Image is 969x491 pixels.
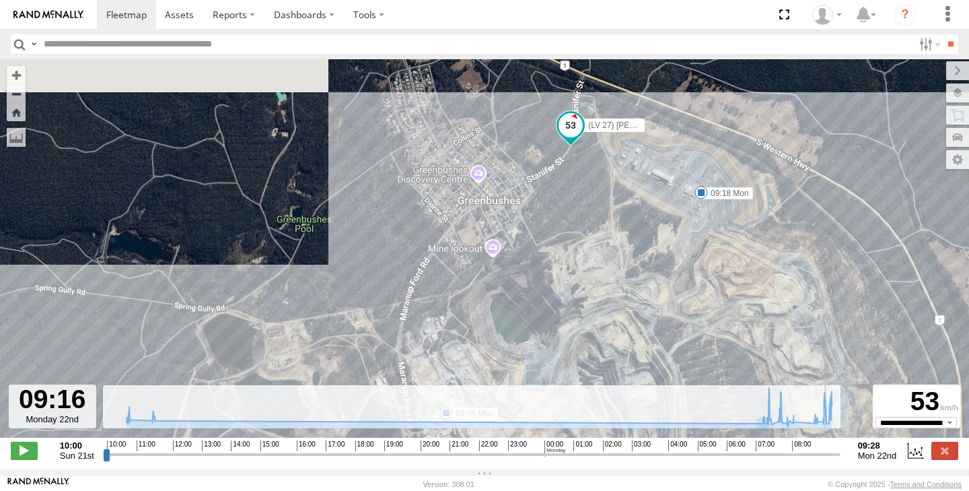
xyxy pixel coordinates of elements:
[28,34,39,54] label: Search Query
[202,440,221,451] span: 13:00
[450,440,468,451] span: 21:00
[173,440,192,451] span: 12:00
[355,440,374,451] span: 18:00
[914,34,943,54] label: Search Filter Options
[384,440,403,451] span: 19:00
[808,5,847,25] div: Cody Roberts
[858,440,897,451] strong: 09:28
[894,4,916,26] i: ?
[7,478,69,491] a: Visit our Website
[7,128,26,147] label: Measure
[573,440,592,451] span: 01:00
[701,187,753,199] label: 09:18 Mon
[727,440,746,451] span: 06:00
[479,440,498,451] span: 22:00
[11,442,38,459] label: Play/Stop
[260,440,279,451] span: 15:00
[544,440,565,456] span: 00:00
[931,442,958,459] label: Close
[297,440,316,451] span: 16:00
[508,440,527,451] span: 23:00
[7,66,26,84] button: Zoom in
[107,440,126,451] span: 10:00
[946,150,969,169] label: Map Settings
[828,480,962,488] div: © Copyright 2025 -
[698,440,717,451] span: 05:00
[588,121,682,130] span: (LV 27) [PERSON_NAME]
[60,440,94,451] strong: 10:00
[890,480,962,488] a: Terms and Conditions
[603,440,622,451] span: 02:00
[7,84,26,103] button: Zoom out
[632,440,651,451] span: 03:00
[668,440,687,451] span: 04:00
[60,451,94,461] span: Sun 21st Sep 2025
[421,440,439,451] span: 20:00
[13,10,83,20] img: rand-logo.svg
[875,387,958,417] div: 53
[137,440,155,451] span: 11:00
[858,451,897,461] span: Mon 22nd Sep 2025
[231,440,250,451] span: 14:00
[7,103,26,121] button: Zoom Home
[792,440,811,451] span: 08:00
[756,440,775,451] span: 07:00
[326,440,345,451] span: 17:00
[423,480,474,488] div: Version: 308.01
